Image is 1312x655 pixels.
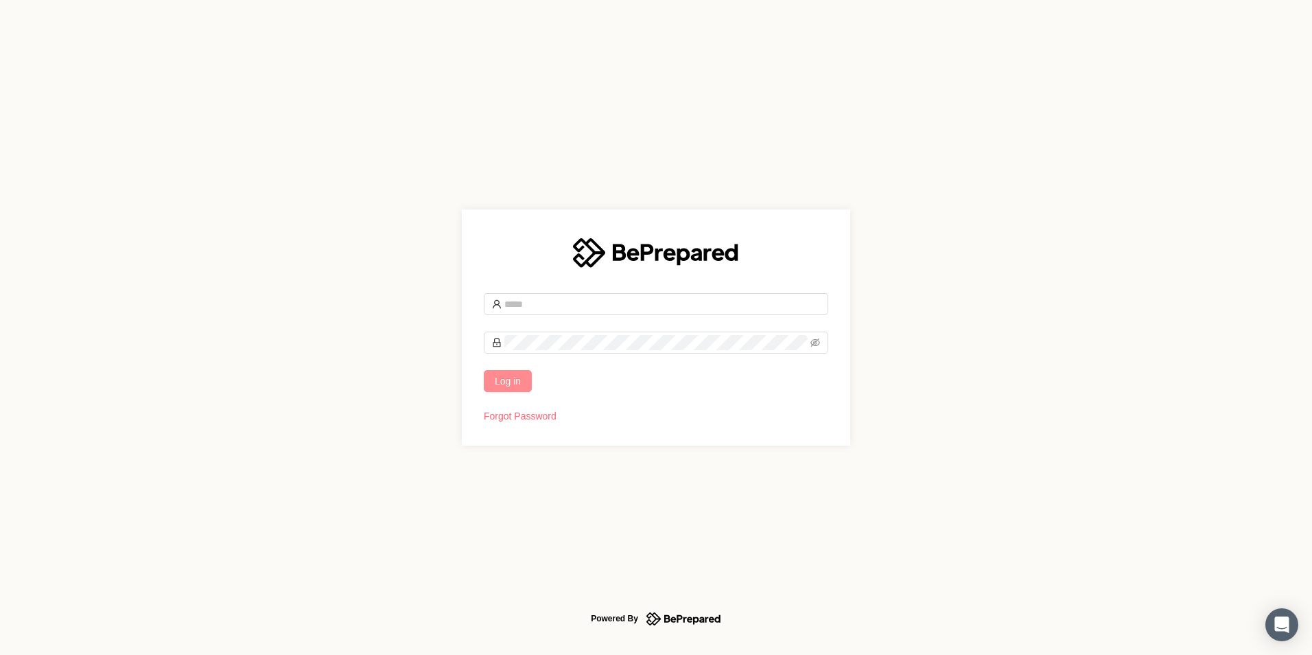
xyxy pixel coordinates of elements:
[591,610,638,627] div: Powered By
[492,299,502,309] span: user
[484,411,557,422] a: Forgot Password
[492,338,502,347] span: lock
[810,338,820,347] span: eye-invisible
[495,374,521,389] span: Log in
[1265,608,1298,641] div: Open Intercom Messenger
[484,370,532,392] button: Log in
